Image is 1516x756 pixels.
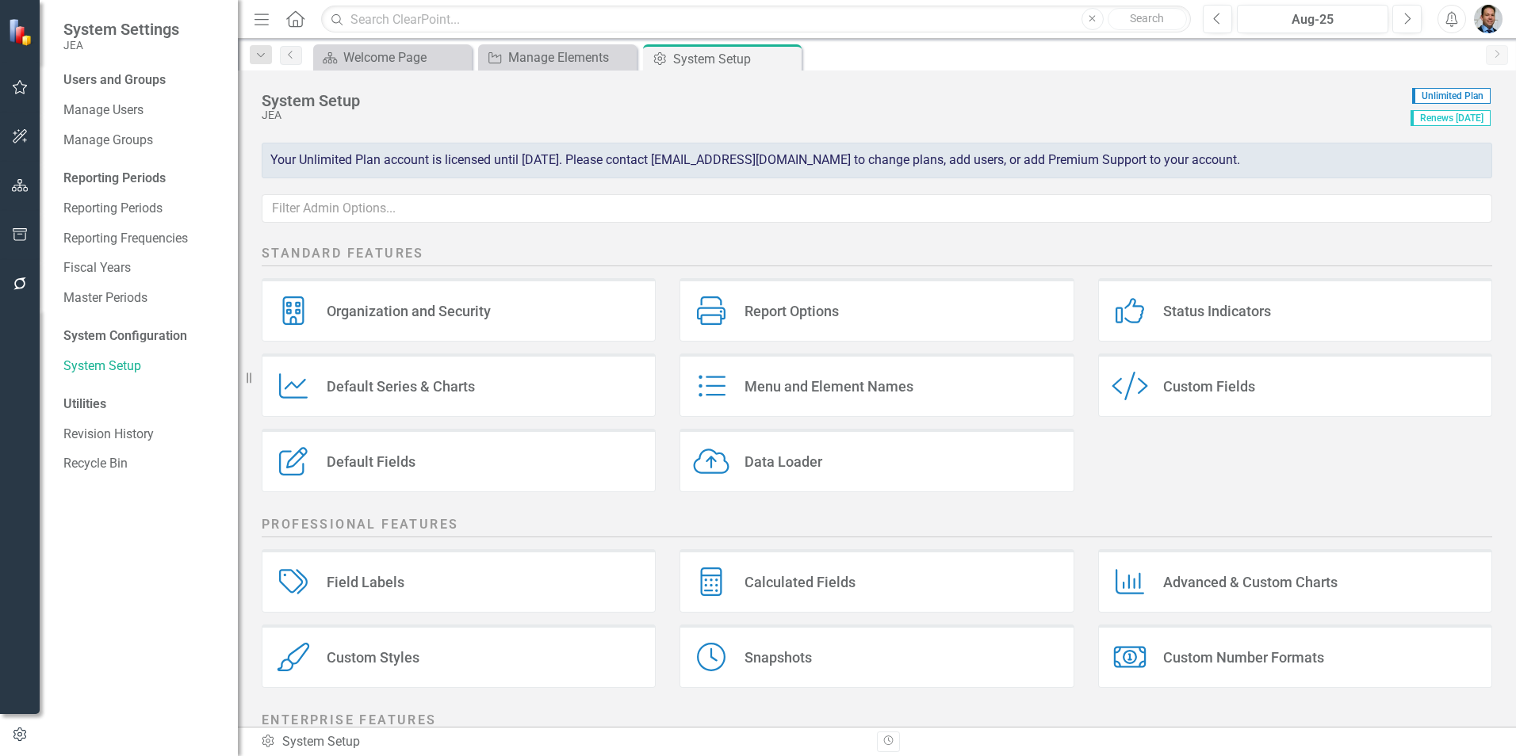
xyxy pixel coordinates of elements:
[327,452,415,471] div: Default Fields
[262,109,1403,121] div: JEA
[745,648,812,666] div: Snapshots
[1412,88,1491,104] span: Unlimited Plan
[343,48,468,67] div: Welcome Page
[262,516,1492,537] h2: Professional Features
[262,143,1492,178] div: Your Unlimited Plan account is licensed until [DATE]. Please contact [EMAIL_ADDRESS][DOMAIN_NAME]...
[482,48,633,67] a: Manage Elements
[327,302,491,320] div: Organization and Security
[63,71,222,90] div: Users and Groups
[508,48,633,67] div: Manage Elements
[63,170,222,188] div: Reporting Periods
[260,733,865,751] div: System Setup
[1163,377,1255,395] div: Custom Fields
[673,49,798,69] div: System Setup
[262,712,1492,733] h2: Enterprise Features
[1163,302,1271,320] div: Status Indicators
[63,200,222,218] a: Reporting Periods
[63,327,222,346] div: System Configuration
[63,39,179,52] small: JEA
[317,48,468,67] a: Welcome Page
[321,6,1191,33] input: Search ClearPoint...
[63,455,222,473] a: Recycle Bin
[1130,12,1164,25] span: Search
[327,377,475,395] div: Default Series & Charts
[745,302,839,320] div: Report Options
[63,357,222,376] a: System Setup
[745,452,822,471] div: Data Loader
[745,377,913,395] div: Menu and Element Names
[327,648,419,666] div: Custom Styles
[1242,10,1383,29] div: Aug-25
[8,18,36,46] img: ClearPoint Strategy
[63,132,222,150] a: Manage Groups
[262,194,1492,223] input: Filter Admin Options...
[745,573,856,591] div: Calculated Fields
[63,259,222,277] a: Fiscal Years
[1108,8,1187,30] button: Search
[1163,573,1338,591] div: Advanced & Custom Charts
[1474,5,1503,33] img: Christopher Barrett
[63,426,222,444] a: Revision History
[1163,648,1324,666] div: Custom Number Formats
[63,101,222,120] a: Manage Users
[262,245,1492,266] h2: Standard Features
[63,20,179,39] span: System Settings
[327,573,404,591] div: Field Labels
[63,230,222,248] a: Reporting Frequencies
[1237,5,1388,33] button: Aug-25
[63,395,222,414] div: Utilities
[262,92,1403,109] div: System Setup
[63,289,222,307] a: Master Periods
[1411,110,1491,126] span: Renews [DATE]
